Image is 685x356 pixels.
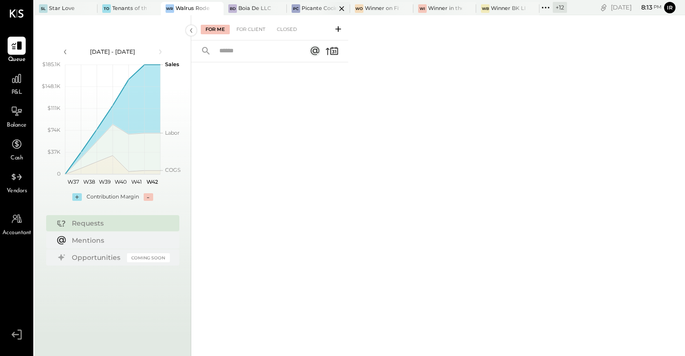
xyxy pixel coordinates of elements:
div: SL [39,4,48,13]
div: Closed [272,25,302,34]
div: WR [166,4,174,13]
div: Winner on Fifth LLC [365,5,399,12]
text: W42 [147,178,158,185]
div: For Client [232,25,270,34]
div: Opportunities [72,253,122,262]
div: WB [481,4,489,13]
div: + [72,193,82,201]
div: Winner in the Park [428,5,462,12]
div: + 12 [553,2,567,13]
div: Requests [72,218,165,228]
div: Boia De LLC [238,5,271,12]
text: $74K [48,127,60,133]
a: Accountant [0,210,33,237]
text: COGS [165,167,181,173]
div: Walrus Rodeo [176,5,210,12]
text: W37 [67,178,78,185]
button: Ir [664,2,675,13]
text: $185.1K [42,61,60,68]
text: W38 [83,178,95,185]
span: Balance [7,121,27,130]
span: pm [654,4,662,10]
a: Balance [0,102,33,130]
span: Vendors [7,187,27,196]
div: copy link [599,2,608,12]
div: Star Love [49,5,75,12]
div: Wi [418,4,427,13]
text: $148.1K [42,83,60,89]
div: Tenants of the Trees [112,5,147,12]
div: Wo [355,4,363,13]
text: $111K [48,105,60,111]
text: $37K [48,148,60,155]
div: Coming Soon [127,253,170,262]
div: [DATE] [611,3,662,12]
span: Cash [10,154,23,163]
div: [DATE] - [DATE] [72,48,153,56]
div: For Me [201,25,230,34]
a: Vendors [0,168,33,196]
text: Labor [165,129,179,136]
span: P&L [11,89,22,97]
span: 8 : 13 [633,3,652,12]
div: Contribution Margin [87,193,139,201]
a: Queue [0,37,33,64]
div: To [102,4,111,13]
span: Accountant [2,229,31,237]
text: Sales [165,61,179,68]
div: PC [292,4,300,13]
div: Winner BK LLC [491,5,525,12]
a: P&L [0,69,33,97]
div: Picante Cocina Mexicana Rest [302,5,336,12]
text: W41 [131,178,142,185]
a: Cash [0,135,33,163]
div: - [144,193,153,201]
text: 0 [57,170,60,177]
text: W39 [98,178,110,185]
span: Queue [8,56,26,64]
div: Mentions [72,236,165,245]
div: BD [228,4,237,13]
text: W40 [115,178,127,185]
